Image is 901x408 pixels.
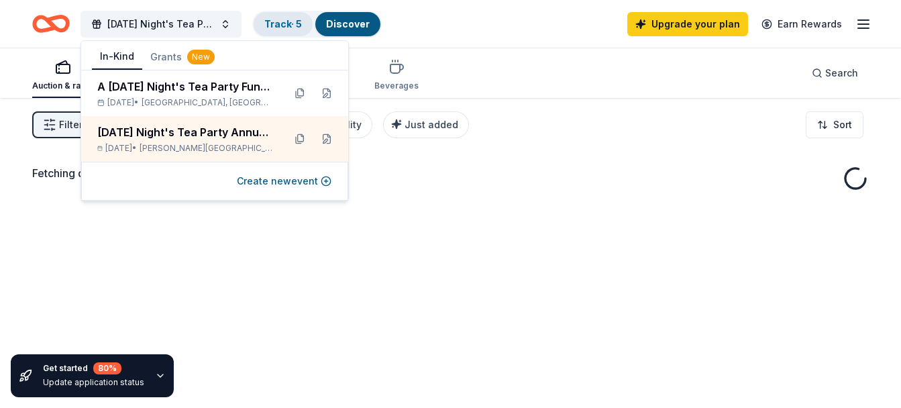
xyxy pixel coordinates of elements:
span: [DATE] Night's Tea Party Annual Luncheon Fundraiser [107,16,215,32]
button: Create newevent [237,173,331,189]
div: [DATE] • [97,97,273,108]
span: Filter [59,117,83,133]
div: Auction & raffle [32,81,93,91]
div: Beverages [374,81,419,91]
button: [DATE] Night's Tea Party Annual Luncheon Fundraiser [81,11,242,38]
button: Grants [142,45,223,69]
a: Discover [326,18,370,30]
a: Upgrade your plan [627,12,748,36]
button: Just added [383,111,469,138]
span: Sort [833,117,852,133]
button: Search [801,60,869,87]
span: Search [825,65,858,81]
div: Fetching donors, one moment... [32,165,869,181]
button: Auction & raffle [32,54,93,98]
span: [PERSON_NAME][GEOGRAPHIC_DATA], [GEOGRAPHIC_DATA] [140,143,273,154]
div: Get started [43,362,144,374]
div: Update application status [43,377,144,388]
div: [DATE] Night's Tea Party Annual Luncheon Fundraiser [97,124,273,140]
button: In-Kind [92,44,142,70]
div: 80 % [93,362,121,374]
button: Track· 5Discover [252,11,382,38]
button: Beverages [374,54,419,98]
a: Track· 5 [264,18,302,30]
div: A [DATE] Night's Tea Party Fundraiser [97,79,273,95]
div: New [187,50,215,64]
a: Home [32,8,70,40]
button: Sort [806,111,863,138]
button: Filter2 [32,111,93,138]
span: Just added [405,119,458,130]
div: [DATE] • [97,143,273,154]
span: [GEOGRAPHIC_DATA], [GEOGRAPHIC_DATA] [142,97,273,108]
a: Earn Rewards [753,12,850,36]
